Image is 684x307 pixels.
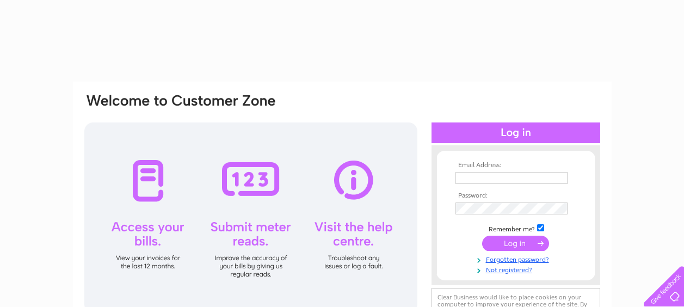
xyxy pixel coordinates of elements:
[482,236,549,251] input: Submit
[453,192,579,200] th: Password:
[455,264,579,274] a: Not registered?
[455,254,579,264] a: Forgotten password?
[453,223,579,234] td: Remember me?
[453,162,579,169] th: Email Address:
